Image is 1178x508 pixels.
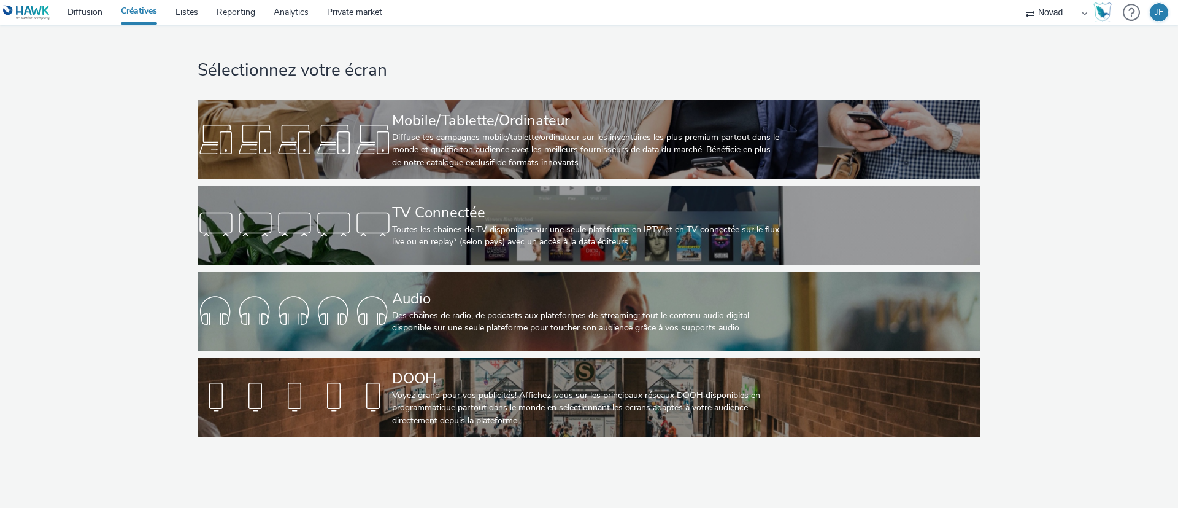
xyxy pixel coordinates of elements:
img: undefined Logo [3,5,50,20]
div: TV Connectée [392,202,781,224]
a: Hawk Academy [1093,2,1117,22]
div: Des chaînes de radio, de podcasts aux plateformes de streaming: tout le contenu audio digital dis... [392,310,781,335]
a: DOOHVoyez grand pour vos publicités! Affichez-vous sur les principaux réseaux DOOH disponibles en... [198,358,980,437]
div: Diffuse tes campagnes mobile/tablette/ordinateur sur les inventaires les plus premium partout dan... [392,131,781,169]
div: Toutes les chaines de TV disponibles sur une seule plateforme en IPTV et en TV connectée sur le f... [392,224,781,249]
a: AudioDes chaînes de radio, de podcasts aux plateformes de streaming: tout le contenu audio digita... [198,272,980,351]
div: Mobile/Tablette/Ordinateur [392,110,781,131]
div: Audio [392,288,781,310]
a: Mobile/Tablette/OrdinateurDiffuse tes campagnes mobile/tablette/ordinateur sur les inventaires le... [198,100,980,179]
h1: Sélectionnez votre écran [198,59,980,82]
div: DOOH [392,368,781,389]
img: Hawk Academy [1093,2,1112,22]
a: TV ConnectéeToutes les chaines de TV disponibles sur une seule plateforme en IPTV et en TV connec... [198,186,980,265]
div: Voyez grand pour vos publicités! Affichez-vous sur les principaux réseaux DOOH disponibles en pro... [392,389,781,427]
div: JF [1155,3,1163,21]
